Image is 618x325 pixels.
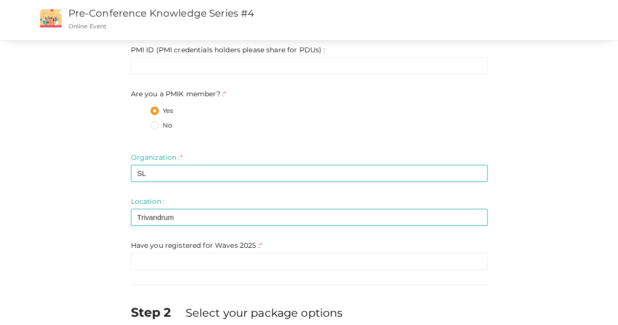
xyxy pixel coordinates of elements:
label: Select your package options [185,305,342,321]
label: Step 2 [131,303,184,321]
label: Organization : [131,152,183,162]
label: Location : [131,196,165,206]
label: Are you a PMIK member? : [131,89,227,99]
img: event2.png [40,9,62,27]
label: Have you registered for Waves 2025 : [131,240,262,250]
p: Online Event [68,22,378,30]
label: PMI ID (PMI credentials holders please share for PDUs) : [131,45,325,55]
a: Pre-Conference Knowledge Series #4 [68,7,255,19]
label: No [150,121,172,130]
label: Yes [150,106,173,116]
